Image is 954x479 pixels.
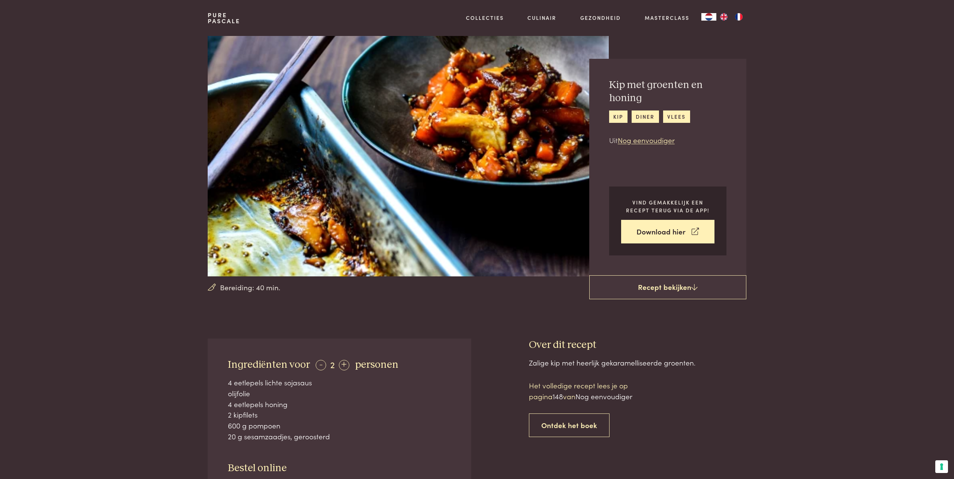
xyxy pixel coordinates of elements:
span: personen [355,360,398,370]
a: Gezondheid [580,14,621,22]
div: 600 g pompoen [228,420,451,431]
div: 4 eetlepels honing [228,399,451,410]
a: Masterclass [645,14,689,22]
span: Ingrediënten voor [228,360,310,370]
a: vlees [663,110,690,123]
p: Het volledige recept lees je op pagina van [529,380,656,401]
h3: Bestel online [228,462,451,475]
span: Nog eenvoudiger [575,391,632,401]
div: Zalige kip met heerlijk gekaramelliseerde groenten. [529,357,746,368]
aside: Language selected: Nederlands [701,13,746,21]
span: 148 [553,391,563,401]
a: Download hier [621,220,714,243]
a: NL [701,13,716,21]
p: Vind gemakkelijk een recept terug via de app! [621,198,714,214]
a: Ontdek het boek [529,413,610,437]
span: Bereiding: 40 min. [220,282,280,293]
a: Collecties [466,14,504,22]
p: Uit [609,135,726,146]
a: diner [632,110,659,123]
a: EN [716,13,731,21]
h2: Kip met groenten en honing [609,79,726,104]
div: olijfolie [228,388,451,399]
a: kip [609,110,628,123]
a: Recept bekijken [589,275,746,299]
button: Uw voorkeuren voor toestemming voor trackingtechnologieën [935,460,948,473]
a: FR [731,13,746,21]
h3: Over dit recept [529,339,746,352]
div: Language [701,13,716,21]
span: 2 [330,358,335,370]
div: + [339,360,349,370]
div: 20 g sesamzaadjes, geroosterd [228,431,451,442]
div: 2 kipfilets [228,409,451,420]
a: PurePascale [208,12,240,24]
div: - [316,360,326,370]
a: Culinair [527,14,556,22]
a: Nog eenvoudiger [618,135,675,145]
ul: Language list [716,13,746,21]
img: Kip met groenten en honing [208,36,608,276]
div: 4 eetlepels lichte sojasaus [228,377,451,388]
